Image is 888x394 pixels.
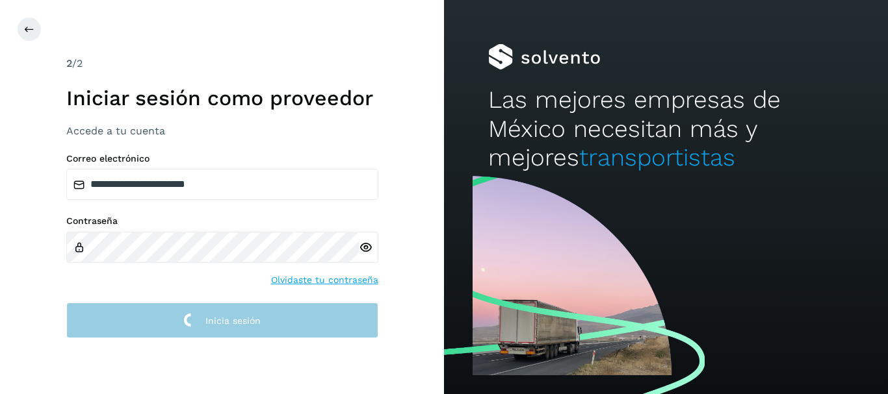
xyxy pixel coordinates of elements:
[66,56,378,71] div: /2
[579,143,735,171] span: transportistas
[271,273,378,287] a: Olvidaste tu contraseña
[205,316,261,325] span: Inicia sesión
[66,153,378,164] label: Correo electrónico
[66,215,378,227] label: Contraseña
[66,57,72,69] span: 2
[488,86,843,172] h2: Las mejores empresas de México necesitan más y mejores
[66,125,378,137] h3: Accede a tu cuenta
[66,302,378,338] button: Inicia sesión
[66,86,378,110] h1: Iniciar sesión como proveedor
